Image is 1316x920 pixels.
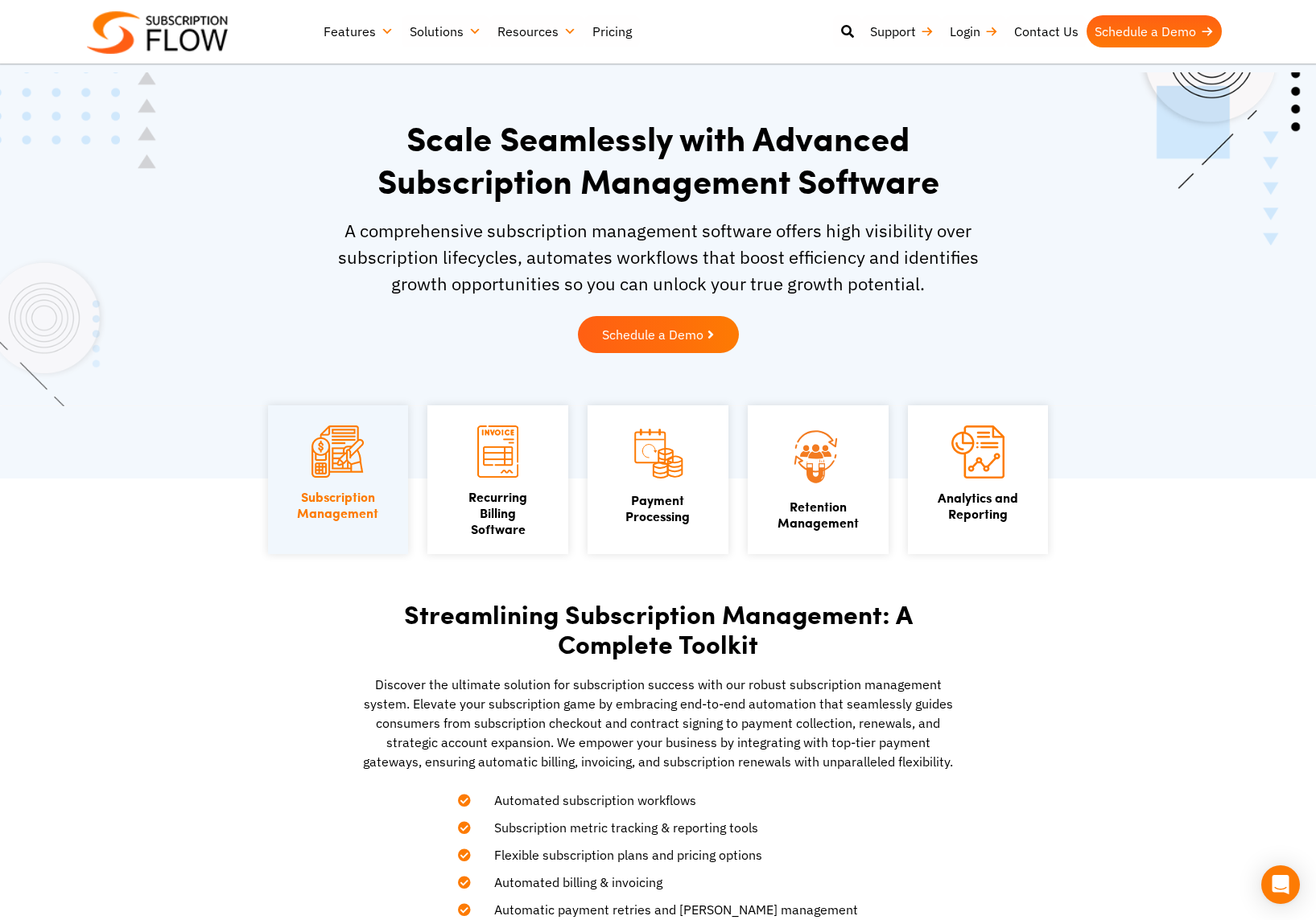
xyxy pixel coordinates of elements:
[489,15,584,47] a: Resources
[602,328,703,341] span: Schedule a Demo
[402,15,489,47] a: Solutions
[474,845,762,865] span: Flexible subscription plans and pricing options
[862,15,942,47] a: Support
[474,791,696,810] span: Automated subscription workflows
[87,11,228,54] img: Subscriptionflow
[584,15,640,47] a: Pricing
[474,818,758,837] span: Subscription metric tracking & reporting tools
[316,15,402,47] a: Features
[324,217,992,297] p: A comprehensive subscription management software offers high visibility over subscription lifecyc...
[1006,15,1087,47] a: Contact Us
[951,425,1005,478] img: Analytics and Reporting icon
[474,873,662,892] span: Automated billing & invoicing
[1087,15,1222,47] a: Schedule a Demo
[625,491,690,525] a: PaymentProcessing
[632,425,684,481] img: Payment Processing icon
[778,497,859,532] a: Retention Management
[578,316,739,353] a: Schedule a Demo
[474,900,858,919] span: Automatic payment retries and [PERSON_NAME] management
[324,117,992,201] h1: Scale Seamlessly with Advanced Subscription Management Software
[772,425,864,487] img: Retention Management icon
[468,487,527,538] a: Recurring Billing Software
[942,15,1006,47] a: Login
[311,425,364,478] img: Subscription Management icon
[1261,865,1300,904] div: Open Intercom Messenger
[938,488,1018,523] a: Analytics andReporting
[477,425,518,478] img: Recurring Billing Software icon
[297,487,378,522] a: SubscriptionManagement
[361,599,956,659] h2: Streamlining Subscription Management: A Complete Toolkit
[361,675,956,771] p: Discover the ultimate solution for subscription success with our robust subscription management s...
